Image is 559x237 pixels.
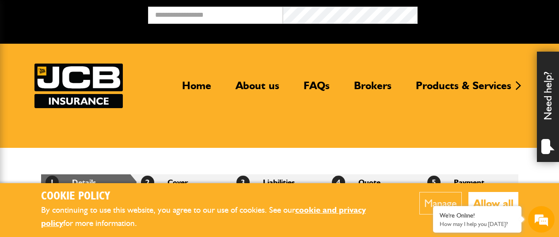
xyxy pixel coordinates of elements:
[229,79,286,99] a: About us
[41,203,392,230] p: By continuing to use this website, you agree to our use of cookies. See our for more information.
[409,79,518,99] a: Products & Services
[332,176,345,189] span: 4
[347,79,398,99] a: Brokers
[423,174,518,190] li: Payment
[41,174,137,190] li: Details
[418,7,552,20] button: Broker Login
[419,192,462,214] button: Manage
[41,205,366,229] a: cookie and privacy policy
[327,174,423,190] li: Quote
[236,176,250,189] span: 3
[232,174,327,190] li: Liabilities
[537,52,559,162] div: Need help?
[46,176,59,189] span: 1
[427,176,441,189] span: 5
[468,192,518,214] button: Allow all
[41,190,392,203] h2: Cookie Policy
[440,212,515,219] div: We're Online!
[137,174,232,190] li: Cover
[297,79,336,99] a: FAQs
[34,64,123,108] a: JCB Insurance Services
[34,64,123,108] img: JCB Insurance Services logo
[175,79,218,99] a: Home
[141,176,154,189] span: 2
[440,221,515,227] p: How may I help you today?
